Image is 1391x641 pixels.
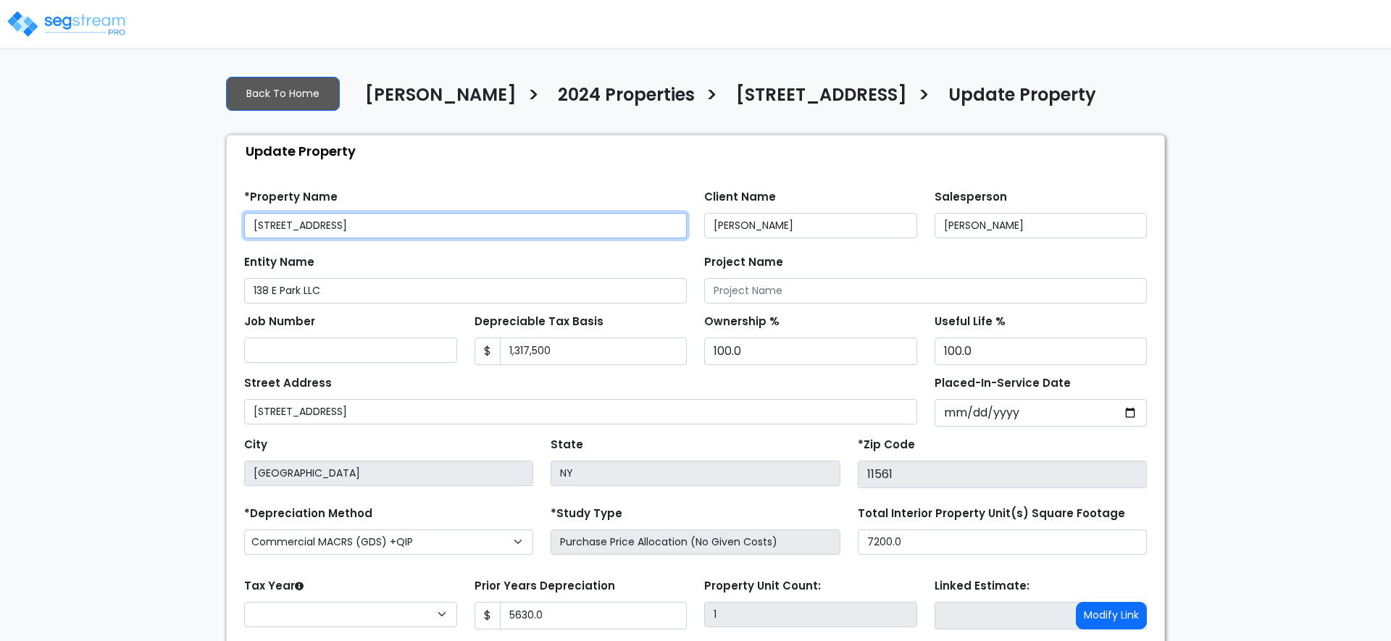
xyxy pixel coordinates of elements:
span: $ [475,602,501,629]
input: 0.00 [500,338,688,365]
label: Salesperson [935,189,1007,206]
label: Client Name [704,189,776,206]
label: State [551,437,583,453]
input: 0.00 [500,602,688,629]
label: Depreciable Tax Basis [475,314,603,330]
h3: > [706,83,718,112]
h4: [PERSON_NAME] [365,85,517,109]
label: Useful Life % [935,314,1006,330]
h4: Update Property [948,85,1096,109]
input: Ownership [704,338,917,365]
label: Job Number [244,314,315,330]
input: Property Name [244,213,687,238]
label: Property Unit Count: [704,578,821,595]
a: Back To Home [226,77,340,111]
label: Prior Years Depreciation [475,578,615,595]
label: City [244,437,267,453]
h3: > [918,83,930,112]
label: Linked Estimate: [935,578,1029,595]
label: Tax Year [244,578,304,595]
button: Modify Link [1076,602,1147,629]
div: Update Property [234,135,1164,167]
label: *Zip Code [858,437,915,453]
label: *Depreciation Method [244,506,372,522]
img: logo_pro_r.png [6,9,129,38]
input: total square foot [858,529,1147,555]
h4: [STREET_ADDRESS] [736,85,907,109]
input: Building Count [704,602,917,627]
input: Street Address [244,399,917,424]
label: Entity Name [244,254,314,271]
label: *Study Type [551,506,622,522]
a: [STREET_ADDRESS] [725,85,907,115]
label: Total Interior Property Unit(s) Square Footage [858,506,1125,522]
input: Client Name [704,213,917,238]
a: 2024 Properties [547,85,695,115]
label: Street Address [244,375,332,392]
label: *Property Name [244,189,338,206]
input: Entity Name [244,278,687,303]
input: Zip Code [858,461,1147,488]
label: Ownership % [704,314,780,330]
input: Project Name [704,278,1147,303]
span: $ [475,338,501,365]
a: Update Property [937,85,1096,115]
h4: 2024 Properties [558,85,695,109]
h3: > [527,83,540,112]
input: Depreciation [935,338,1148,365]
label: Project Name [704,254,783,271]
label: Placed-In-Service Date [935,375,1071,392]
a: [PERSON_NAME] [354,85,517,115]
